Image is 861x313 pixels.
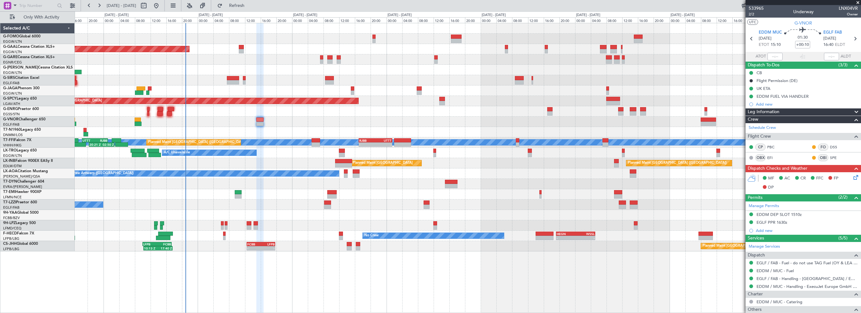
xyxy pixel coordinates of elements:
div: CB [757,70,762,75]
a: T7-N1960Legacy 650 [3,128,41,132]
div: 12:00 [528,17,544,23]
div: - [261,246,275,250]
span: CS-JHH [3,242,17,246]
div: 04:00 [213,17,229,23]
span: G-[PERSON_NAME] [3,66,38,69]
a: EGLF/FAB [3,205,19,210]
button: UTC [747,19,758,25]
div: 20:21 Z [89,143,102,146]
span: (2/2) [838,194,848,200]
div: - [359,143,375,146]
div: - [375,143,391,146]
div: 20:00 [465,17,481,23]
div: 00:00 [387,17,402,23]
input: Trip Number [19,1,55,10]
div: LFPB [261,242,275,246]
a: [PERSON_NAME]/QSA [3,174,40,179]
a: G-GARECessna Citation XLS+ [3,55,55,59]
span: F-HECD [3,232,17,235]
a: FCBB/BZV [3,216,20,220]
a: EDDM / MUC - Catering [757,299,802,305]
span: EGLF FAB [823,30,842,36]
span: [DATE] [759,36,772,42]
span: G-GARE [3,55,18,59]
div: [DATE] - [DATE] [671,13,695,18]
span: G-FOMO [3,35,19,38]
div: RJBB [95,139,107,142]
div: 08:00 [418,17,434,23]
div: UTTT [83,139,95,142]
div: 12:00 [434,17,449,23]
span: T7-DYN [3,180,17,184]
a: EGLF / FAB - Handling - [GEOGRAPHIC_DATA] / EGLF / FAB [757,276,858,281]
span: AC [784,175,790,182]
div: WSSL [576,232,595,236]
span: FFC [816,175,823,182]
span: Dispatch To-Dos [748,62,779,69]
a: T7-FFIFalcon 7X [3,138,31,142]
span: ETOT [759,42,769,48]
span: ALDT [841,53,851,60]
div: 16:00 [449,17,465,23]
a: EGSS/STN [3,112,20,117]
span: Charter [748,291,763,298]
button: Refresh [214,1,252,11]
div: 08:00 [512,17,528,23]
span: T7-N1960 [3,128,21,132]
span: Leg Information [748,108,779,116]
a: EDDM / MUC - Fuel [757,268,794,273]
a: CS-JHHGlobal 6000 [3,242,38,246]
span: G-VNOR [3,118,19,121]
a: EDLW/DTM [3,164,22,168]
a: Manage Permits [749,203,779,209]
a: G-ENRGPraetor 600 [3,107,39,111]
div: 02:50 Z [102,143,114,146]
a: LFPB/LBG [3,247,19,251]
a: T7-EMIHawker 900XP [3,190,41,194]
div: UTTT [375,139,391,142]
span: 9H-YAA [3,211,17,215]
a: LX-INBFalcon 900EX EASy II [3,159,53,163]
span: G-ENRG [3,107,18,111]
div: [DATE] - [DATE] [104,13,129,18]
div: 12:00 [717,17,732,23]
div: 20:00 [654,17,669,23]
div: FO [818,144,828,151]
div: [DATE] - [DATE] [293,13,317,18]
div: 08:00 [607,17,622,23]
div: 00:00 [198,17,213,23]
div: EGLF PPR 1630z [757,220,787,225]
span: (5/5) [838,235,848,241]
div: 20:00 [371,17,386,23]
span: G-JAGA [3,86,18,90]
span: 2/2 [749,12,764,17]
span: ATOT [756,53,766,60]
div: Planned Maint [GEOGRAPHIC_DATA] ([GEOGRAPHIC_DATA]) [628,158,727,168]
div: 20:00 [276,17,292,23]
div: [DATE] - [DATE] [388,13,412,18]
div: 16:00 [638,17,654,23]
a: EGGW/LTN [3,91,22,96]
div: Planned Maint [GEOGRAPHIC_DATA] ([GEOGRAPHIC_DATA]) [703,241,801,251]
div: Add new [756,102,858,107]
div: 04:00 [685,17,701,23]
a: G-FOMOGlobal 6000 [3,35,40,38]
div: 04:00 [402,17,418,23]
div: 04:00 [591,17,607,23]
a: T7-DYNChallenger 604 [3,180,44,184]
div: Underway [793,8,814,15]
div: 12:00 [151,17,166,23]
div: - [557,236,575,240]
a: G-SPCYLegacy 650 [3,97,37,101]
div: 16:00 [732,17,748,23]
div: - [576,236,595,240]
div: 08:00 [701,17,717,23]
span: CR [800,175,806,182]
div: 04:00 [308,17,324,23]
div: 10:13 Z [144,246,158,250]
div: - [247,246,261,250]
div: 20:00 [182,17,198,23]
div: A/C Unavailable [164,148,190,157]
span: Dispatch [748,252,765,259]
a: G-GAALCessna Citation XLS+ [3,45,55,49]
